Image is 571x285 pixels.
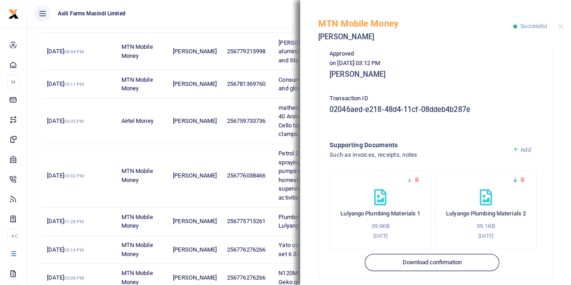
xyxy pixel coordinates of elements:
[121,76,153,92] span: MTN Mobile Money
[445,222,528,231] p: 39.1KB
[8,9,19,19] img: logo-small
[365,254,499,271] button: Download confirmation
[47,274,84,281] span: [DATE]
[318,18,513,29] h5: MTN Mobile Money
[64,173,84,178] small: 03:02 PM
[318,33,513,42] h5: [PERSON_NAME]
[173,218,217,224] span: [PERSON_NAME]
[47,246,84,253] span: [DATE]
[64,276,84,280] small: 03:08 PM
[8,10,19,17] a: logo-small logo-large logo-large
[227,246,265,253] span: 256776276266
[279,242,346,257] span: Yato combination spanner set 6 32mm 25pcs
[445,210,528,217] h6: Lulyango Plumbing Materials 2
[478,233,493,239] small: [DATE]
[558,23,564,29] button: Close
[64,219,84,224] small: 01:28 PM
[121,242,153,257] span: MTN Mobile Money
[173,80,217,87] span: [PERSON_NAME]
[47,48,84,55] span: [DATE]
[330,140,505,150] h4: Supporting Documents
[173,48,217,55] span: [PERSON_NAME]
[47,172,84,179] span: [DATE]
[47,218,84,224] span: [DATE]
[520,146,530,153] span: Add
[64,49,84,54] small: 08:44 PM
[339,222,422,231] p: 39.9KB
[339,210,422,217] h6: Lulyango Plumbing Materials 1
[64,119,84,124] small: 05:05 PM
[54,9,129,18] span: Asili Farms Masindi Limited
[227,48,265,55] span: 256779215998
[173,117,217,124] span: [PERSON_NAME]
[330,171,432,249] div: Lulyango Plumbing Materials 1
[7,229,19,243] li: Ac
[435,171,537,249] div: Lulyango Plumbing Materials 2
[279,76,347,92] span: Consumables face masks and gloves
[330,70,542,79] h5: [PERSON_NAME]
[121,117,153,124] span: Airtel Money
[330,49,542,59] p: Approved
[330,105,542,114] h5: 02046aed-e218-48d4-11cf-08ddeb4b287e
[373,233,388,239] small: [DATE]
[330,94,542,103] p: Transaction ID
[64,82,84,87] small: 05:11 PM
[47,80,84,87] span: [DATE]
[330,59,542,68] p: on [DATE] 03:12 PM
[279,150,352,201] span: Petrol 200L for one week for spraying transportation pumping water for homesteads field visits an...
[279,104,352,138] span: matheon consumables WD 40 Araldite Silicon superglue Cello tape Zip tiles and clamps
[227,117,265,124] span: 256759733736
[520,23,547,29] span: Successful
[512,146,531,153] a: Add
[279,39,349,64] span: [PERSON_NAME] silver aluminium paint 4ltrs Brush and Standard thinner
[173,246,217,253] span: [PERSON_NAME]
[121,168,153,183] span: MTN Mobile Money
[64,248,84,252] small: 03:14 PM
[227,80,265,87] span: 256781369760
[173,274,217,281] span: [PERSON_NAME]
[173,172,217,179] span: [PERSON_NAME]
[227,218,265,224] span: 256775715261
[121,214,153,229] span: MTN Mobile Money
[279,214,345,229] span: Plumbing materials for Lulyango water tank base
[121,43,153,59] span: MTN Mobile Money
[47,117,84,124] span: [DATE]
[330,150,505,160] h4: Such as invoices, receipts, notes
[227,172,265,179] span: 256776038466
[7,75,19,89] li: M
